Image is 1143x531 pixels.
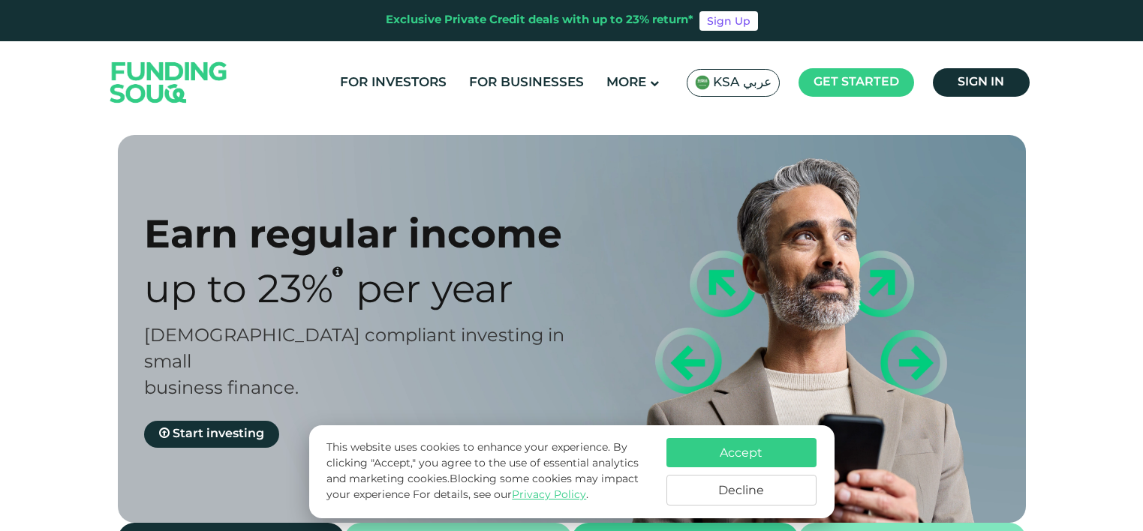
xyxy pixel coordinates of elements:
a: For Investors [336,70,450,95]
button: Decline [666,475,817,505]
span: Sign in [958,76,1004,88]
span: Blocking some cookies may impact your experience [326,474,639,500]
a: Sign in [933,68,1030,97]
i: 23% IRR (expected) ~ 15% Net yield (expected) [332,265,343,277]
img: SA Flag [695,75,710,90]
span: Get started [814,76,899,88]
span: For details, see our . [413,490,588,500]
a: Start investing [144,421,279,448]
span: More [606,76,646,89]
span: KSA عربي [713,74,772,91]
a: Privacy Policy [512,490,586,500]
a: Sign Up [699,11,758,31]
img: Logo [95,44,242,120]
span: Start investing [173,428,264,439]
span: Per Year [356,273,513,310]
a: For Businesses [465,70,588,95]
span: Up to 23% [144,273,333,310]
p: This website uses cookies to enhance your experience. By clicking "Accept," you agree to the use ... [326,440,651,503]
div: Earn regular income [144,210,598,257]
div: Exclusive Private Credit deals with up to 23% return* [386,12,693,29]
button: Accept [666,438,817,467]
span: [DEMOGRAPHIC_DATA] compliant investing in small business finance. [144,328,564,397]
